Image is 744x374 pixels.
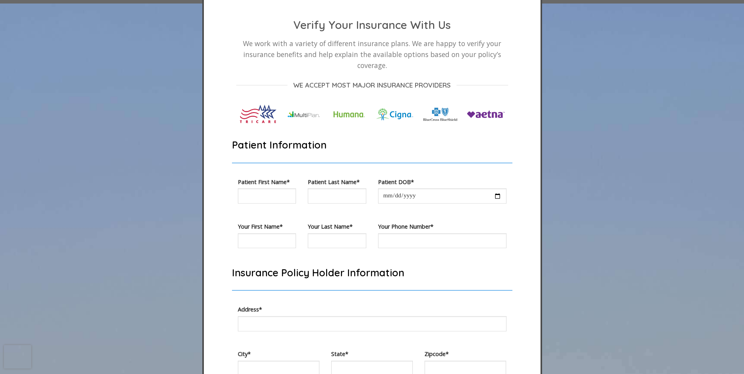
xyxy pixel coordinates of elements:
[331,349,413,358] label: State*
[238,177,296,186] label: Patient First Name*
[238,305,507,314] label: Address*
[425,349,506,358] label: Zipcode*
[232,266,512,279] h2: Insurance Policy Holder Information
[308,222,366,231] label: Your Last Name*
[238,349,319,358] label: City*
[236,38,508,71] p: We work with a variety of different insurance plans. We are happy to verify your insurance benefi...
[308,177,366,186] label: Patient Last Name*
[238,222,296,231] label: Your First Name*
[293,80,451,90] span: WE ACCEPT MOST MAJOR INSURANCE PROVIDERS
[378,177,507,186] label: Patient DOB*
[378,222,507,231] label: Your Phone Number*
[236,18,508,32] h2: Verify Your Insurance With Us
[232,138,512,151] h2: Patient Information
